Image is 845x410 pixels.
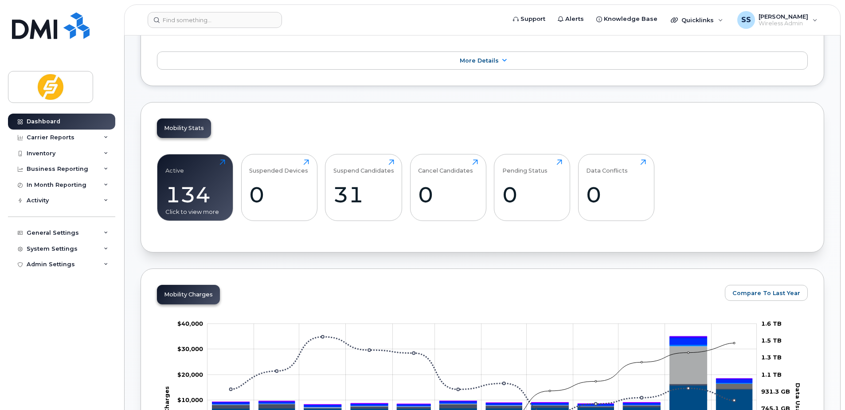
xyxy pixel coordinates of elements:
tspan: 1.3 TB [761,354,782,361]
g: $0 [177,345,203,352]
span: SS [741,15,751,25]
div: Data Conflicts [586,159,628,174]
tspan: 1.1 TB [761,371,782,378]
span: Wireless Admin [759,20,808,27]
g: $0 [177,319,203,327]
span: Knowledge Base [604,15,657,24]
g: $0 [177,371,203,378]
div: Pending Status [502,159,548,174]
a: Data Conflicts0 [586,159,646,216]
g: Roaming [212,384,752,408]
tspan: 1.6 TB [761,319,782,327]
span: Support [520,15,545,24]
div: Active [165,159,184,174]
span: Quicklinks [681,16,714,24]
a: Active134Click to view more [165,159,225,216]
a: Pending Status0 [502,159,562,216]
div: Click to view more [165,208,225,216]
tspan: $30,000 [177,345,203,352]
a: Alerts [552,10,590,28]
a: Support [507,10,552,28]
a: Suspend Candidates31 [333,159,394,216]
div: Quicklinks [665,11,729,29]
div: 31 [333,181,394,208]
div: Suspended Devices [249,159,308,174]
div: Stefan Suba [731,11,824,29]
div: Cancel Candidates [418,159,473,174]
tspan: 1.5 TB [761,337,782,344]
span: [PERSON_NAME] [759,13,808,20]
div: 0 [502,181,562,208]
button: Compare To Last Year [725,285,808,301]
div: 0 [586,181,646,208]
span: More Details [460,57,499,64]
input: Find something... [148,12,282,28]
a: Cancel Candidates0 [418,159,478,216]
a: Knowledge Base [590,10,664,28]
tspan: $20,000 [177,371,203,378]
span: Alerts [565,15,584,24]
tspan: 931.3 GB [761,388,790,395]
a: Suspended Devices0 [249,159,309,216]
span: Compare To Last Year [732,289,800,297]
div: 0 [418,181,478,208]
tspan: $40,000 [177,319,203,327]
div: 134 [165,181,225,208]
tspan: $10,000 [177,396,203,403]
div: Suspend Candidates [333,159,394,174]
div: 0 [249,181,309,208]
g: $0 [177,396,203,403]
